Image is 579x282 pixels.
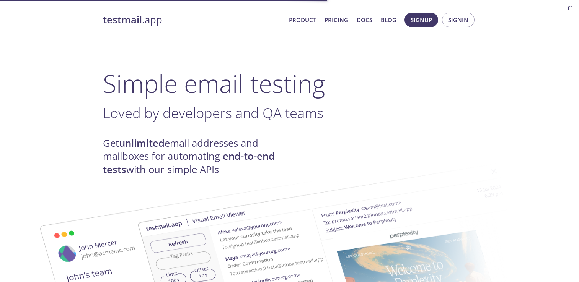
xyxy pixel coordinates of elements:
[404,13,438,27] button: Signup
[411,15,432,25] span: Signup
[442,13,475,27] button: Signin
[357,15,372,25] a: Docs
[103,149,275,176] strong: end-to-end tests
[119,136,165,150] strong: unlimited
[289,15,316,25] a: Product
[103,13,283,26] a: testmail.app
[103,103,323,122] span: Loved by developers and QA teams
[103,137,290,176] h4: Get email addresses and mailboxes for automating with our simple APIs
[381,15,396,25] a: Blog
[103,13,142,26] strong: testmail
[103,69,476,98] h1: Simple email testing
[325,15,348,25] a: Pricing
[448,15,468,25] span: Signin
